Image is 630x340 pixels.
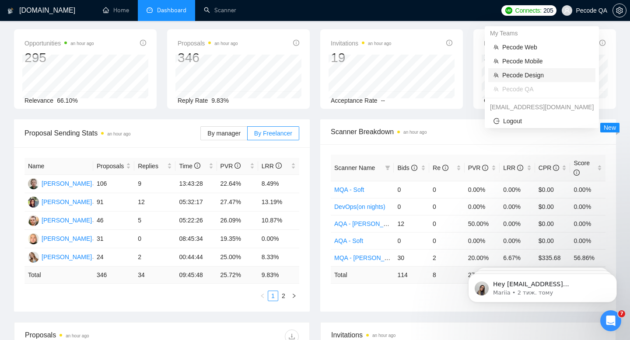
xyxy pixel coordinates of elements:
[134,193,175,212] td: 12
[429,215,465,232] td: 0
[175,175,217,193] td: 13:43:28
[570,198,605,215] td: 0.00%
[535,181,570,198] td: $0.00
[433,164,448,171] span: Re
[293,40,299,46] span: info-circle
[446,40,452,46] span: info-circle
[28,197,39,208] img: A
[42,252,92,262] div: [PERSON_NAME]
[24,267,93,284] td: Total
[334,186,364,193] a: MQA - Soft
[465,215,500,232] td: 50.00%
[178,38,238,49] span: Proposals
[42,234,92,243] div: [PERSON_NAME]
[268,291,278,301] a: 1
[429,266,465,283] td: 8
[600,310,621,331] iframe: Intercom live chat
[570,249,605,266] td: 56.86%
[485,100,599,114] div: svitlana_mashkina@pecodesoftware.com
[38,34,151,42] p: Message from Mariia, sent 2 тиж. тому
[28,215,39,226] img: VY
[570,215,605,232] td: 0.00%
[138,161,165,171] span: Replies
[179,163,200,170] span: Time
[276,163,282,169] span: info-circle
[289,291,299,301] button: right
[493,59,499,64] span: team
[217,230,258,248] td: 19.35%
[570,232,605,249] td: 0.00%
[612,3,626,17] button: setting
[42,179,92,188] div: [PERSON_NAME]
[262,163,282,170] span: LRR
[334,237,363,244] a: AQA - Soft
[289,291,299,301] li: Next Page
[70,41,94,46] time: an hour ago
[134,230,175,248] td: 0
[38,25,150,145] span: Hey [EMAIL_ADDRESS][DOMAIN_NAME], Looks like your Upwork agency Pecode ran out of connects. We re...
[397,164,417,171] span: Bids
[618,310,625,317] span: 7
[24,38,94,49] span: Opportunities
[574,170,580,176] span: info-circle
[368,41,391,46] time: an hour ago
[258,212,299,230] td: 10.87%
[429,249,465,266] td: 2
[257,291,268,301] button: left
[28,252,39,263] img: PS
[93,175,134,193] td: 106
[217,267,258,284] td: 25.72 %
[207,130,240,137] span: By manager
[334,254,438,261] a: MQA - [PERSON_NAME] (autobid on)
[258,193,299,212] td: 13.19%
[535,215,570,232] td: $0.00
[258,175,299,193] td: 8.49%
[257,291,268,301] li: Previous Page
[381,97,385,104] span: --
[429,232,465,249] td: 0
[539,164,559,171] span: CPR
[493,116,590,126] span: Logout
[465,232,500,249] td: 0.00%
[411,165,417,171] span: info-circle
[599,40,605,46] span: info-circle
[493,118,500,124] span: logout
[93,212,134,230] td: 46
[574,160,590,176] span: Score
[175,267,217,284] td: 09:45:48
[258,267,299,284] td: 9.83 %
[97,161,124,171] span: Proposals
[28,178,39,189] img: AD
[553,165,559,171] span: info-circle
[331,38,391,49] span: Invitations
[334,220,482,227] a: AQA - [PERSON_NAME](autobid ff) (Copy of Polina's)
[234,163,241,169] span: info-circle
[505,7,512,14] img: upwork-logo.png
[543,6,553,15] span: 205
[175,212,217,230] td: 05:22:26
[493,87,499,92] span: team
[334,203,385,210] a: DevOps(on nights)
[502,84,590,94] span: Pecode QA
[570,181,605,198] td: 0.00%
[258,230,299,248] td: 0.00%
[254,130,292,137] span: By Freelancer
[535,249,570,266] td: $335.68
[175,193,217,212] td: 05:32:17
[517,165,523,171] span: info-circle
[500,181,535,198] td: 0.00%
[372,333,395,338] time: an hour ago
[535,232,570,249] td: $0.00
[260,293,265,298] span: left
[211,97,229,104] span: 9.83%
[482,165,488,171] span: info-circle
[28,235,92,242] a: BP[PERSON_NAME]
[134,175,175,193] td: 9
[394,198,429,215] td: 0
[331,97,378,104] span: Acceptance Rate
[134,158,175,175] th: Replies
[28,216,92,223] a: VY[PERSON_NAME]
